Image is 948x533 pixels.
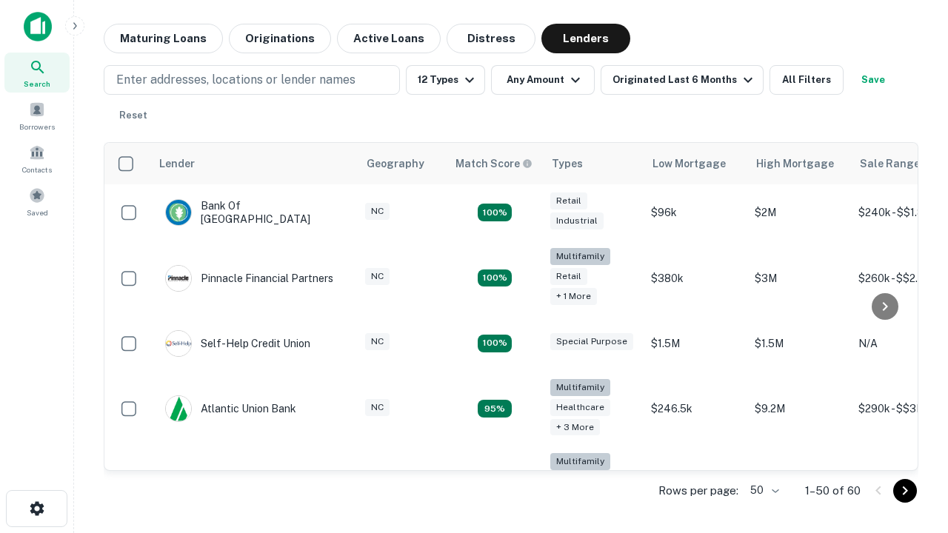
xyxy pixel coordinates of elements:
button: Go to next page [893,479,917,503]
div: Lender [159,155,195,172]
div: NC [365,268,390,285]
div: Capitalize uses an advanced AI algorithm to match your search with the best lender. The match sco... [455,155,533,172]
img: picture [166,396,191,421]
button: All Filters [770,65,844,95]
p: 1–50 of 60 [805,482,861,500]
div: NC [365,399,390,416]
h6: Match Score [455,155,530,172]
th: Low Mortgage [644,143,747,184]
span: Saved [27,207,48,218]
div: High Mortgage [756,155,834,172]
th: High Mortgage [747,143,851,184]
a: Search [4,53,70,93]
button: 12 Types [406,65,485,95]
div: NC [365,203,390,220]
img: picture [166,266,191,291]
p: Rows per page: [658,482,738,500]
td: $1.5M [644,315,747,372]
button: Reset [110,101,157,130]
div: Atlantic Union Bank [165,395,296,422]
div: Types [552,155,583,172]
td: $380k [644,241,747,315]
img: picture [166,200,191,225]
th: Lender [150,143,358,184]
div: Bank Of [GEOGRAPHIC_DATA] [165,199,343,226]
div: Healthcare [550,399,610,416]
div: + 3 more [550,419,600,436]
div: The Fidelity Bank [165,470,285,497]
td: $246k [644,446,747,520]
div: Matching Properties: 11, hasApolloMatch: undefined [478,335,512,352]
span: Borrowers [19,121,55,133]
th: Types [543,143,644,184]
div: Low Mortgage [652,155,726,172]
div: Special Purpose [550,333,633,350]
div: Retail [550,192,587,209]
button: Active Loans [337,24,441,53]
button: Any Amount [491,65,595,95]
div: Originated Last 6 Months [612,71,757,89]
div: NC [365,333,390,350]
div: + 1 more [550,288,597,305]
a: Saved [4,181,70,221]
iframe: Chat Widget [874,415,948,486]
div: Matching Properties: 15, hasApolloMatch: undefined [478,204,512,221]
td: $2M [747,184,851,241]
button: Originated Last 6 Months [601,65,764,95]
th: Capitalize uses an advanced AI algorithm to match your search with the best lender. The match sco... [447,143,543,184]
a: Contacts [4,138,70,178]
button: Distress [447,24,535,53]
div: 50 [744,480,781,501]
div: Industrial [550,212,604,229]
td: $3.2M [747,446,851,520]
p: Enter addresses, locations or lender names [116,71,355,89]
div: Matching Properties: 9, hasApolloMatch: undefined [478,400,512,418]
td: $3M [747,241,851,315]
div: Pinnacle Financial Partners [165,265,333,292]
button: Maturing Loans [104,24,223,53]
div: Retail [550,268,587,285]
span: Contacts [22,164,52,175]
div: Geography [367,155,424,172]
div: Sale Range [860,155,920,172]
th: Geography [358,143,447,184]
img: capitalize-icon.png [24,12,52,41]
div: Multifamily [550,248,610,265]
span: Search [24,78,50,90]
img: picture [166,331,191,356]
div: Self-help Credit Union [165,330,310,357]
div: Multifamily [550,453,610,470]
button: Originations [229,24,331,53]
button: Enter addresses, locations or lender names [104,65,400,95]
td: $9.2M [747,372,851,446]
td: $246.5k [644,372,747,446]
td: $96k [644,184,747,241]
a: Borrowers [4,95,70,135]
button: Save your search to get updates of matches that match your search criteria. [849,65,897,95]
button: Lenders [541,24,630,53]
div: Multifamily [550,379,610,396]
div: Matching Properties: 17, hasApolloMatch: undefined [478,269,512,287]
td: $1.5M [747,315,851,372]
